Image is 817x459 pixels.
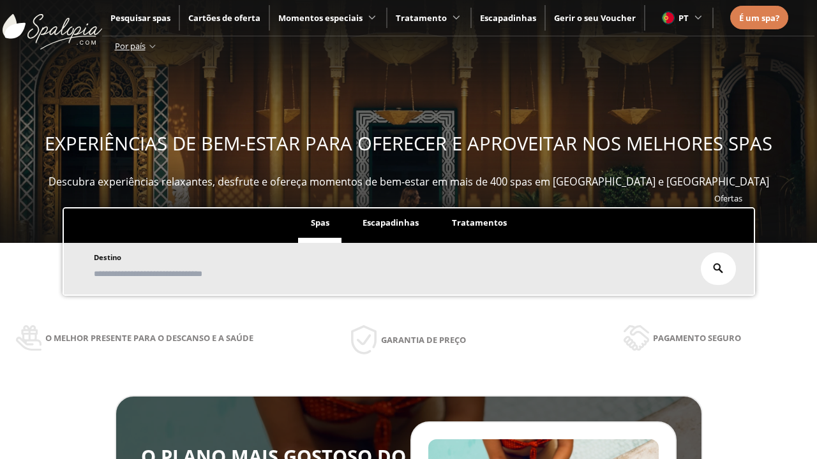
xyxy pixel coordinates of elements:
span: Por país [115,40,146,52]
span: Pagamento seguro [653,331,741,345]
span: É um spa? [739,12,779,24]
span: Destino [94,252,121,262]
span: O melhor presente para o descanso e a saúde [45,331,253,345]
span: Spas [311,217,329,228]
a: Ofertas [714,193,742,204]
img: ImgLogoSpalopia.BvClDcEz.svg [3,1,102,50]
a: Gerir o seu Voucher [554,12,636,24]
span: Garantia de preço [381,333,466,347]
span: Escapadinhas [363,217,419,228]
span: Descubra experiências relaxantes, desfrute e ofereça momentos de bem-estar em mais de 400 spas em... [49,175,769,189]
span: Tratamentos [452,217,507,228]
a: Cartões de oferta [188,12,260,24]
span: EXPERIÊNCIAS DE BEM-ESTAR PARA OFERECER E APROVEITAR NOS MELHORES SPAS [45,131,772,156]
a: Escapadinhas [480,12,536,24]
a: É um spa? [739,11,779,25]
a: Pesquisar spas [110,12,170,24]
